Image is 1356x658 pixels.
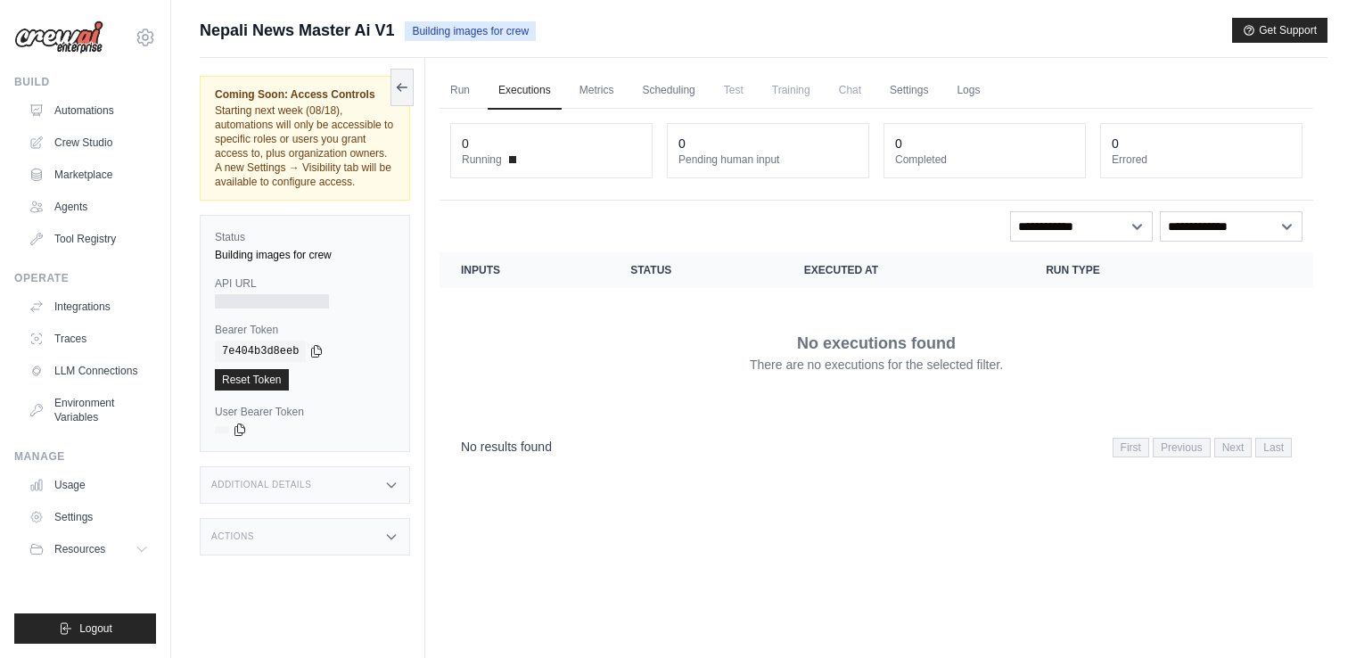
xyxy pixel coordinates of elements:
img: Logo [14,21,103,54]
a: Settings [21,503,156,531]
span: Building images for crew [405,21,536,41]
div: Building images for crew [215,248,395,262]
a: Scheduling [631,72,705,110]
a: Environment Variables [21,389,156,432]
button: Get Support [1232,18,1327,43]
a: Executions [488,72,562,110]
div: Operate [14,271,156,285]
span: Running [462,152,502,167]
span: Training is not available until the deployment is complete [761,72,821,108]
th: Executed at [783,252,1024,288]
label: API URL [215,276,395,291]
div: 0 [462,135,469,152]
code: 7e404b3d8eeb [215,341,306,362]
dt: Completed [895,152,1074,167]
span: Resources [54,542,105,556]
div: Manage [14,449,156,464]
span: First [1113,438,1149,457]
span: Test [713,72,754,108]
span: Starting next week (08/18), automations will only be accessible to specific roles or users you gr... [215,104,393,188]
a: LLM Connections [21,357,156,385]
section: Crew executions table [440,252,1313,469]
h3: Actions [211,531,254,542]
p: There are no executions for the selected filter. [750,356,1003,374]
a: Marketplace [21,160,156,189]
nav: Pagination [1113,438,1292,457]
nav: Pagination [440,424,1313,469]
p: No results found [461,438,552,456]
th: Inputs [440,252,609,288]
a: Metrics [569,72,625,110]
label: Bearer Token [215,323,395,337]
div: 0 [678,135,686,152]
div: 0 [895,135,902,152]
iframe: Chat Widget [1267,572,1356,658]
th: Run Type [1024,252,1225,288]
span: Nepali News Master Ai V1 [200,18,394,43]
a: Traces [21,325,156,353]
span: Chat is not available until the deployment is complete [828,72,872,108]
label: User Bearer Token [215,405,395,419]
span: Next [1214,438,1253,457]
span: Previous [1153,438,1211,457]
div: Build [14,75,156,89]
a: Reset Token [215,369,289,391]
a: Logs [946,72,990,110]
p: No executions found [797,331,956,356]
th: Status [609,252,783,288]
a: Run [440,72,481,110]
span: Last [1255,438,1292,457]
a: Agents [21,193,156,221]
dt: Pending human input [678,152,858,167]
a: Tool Registry [21,225,156,253]
span: Logout [79,621,112,636]
a: Crew Studio [21,128,156,157]
a: Usage [21,471,156,499]
span: Coming Soon: Access Controls [215,87,395,102]
a: Automations [21,96,156,125]
dt: Errored [1112,152,1291,167]
a: Settings [879,72,939,110]
a: Integrations [21,292,156,321]
div: 0 [1112,135,1119,152]
button: Logout [14,613,156,644]
h3: Additional Details [211,480,311,490]
label: Status [215,230,395,244]
button: Resources [21,535,156,563]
